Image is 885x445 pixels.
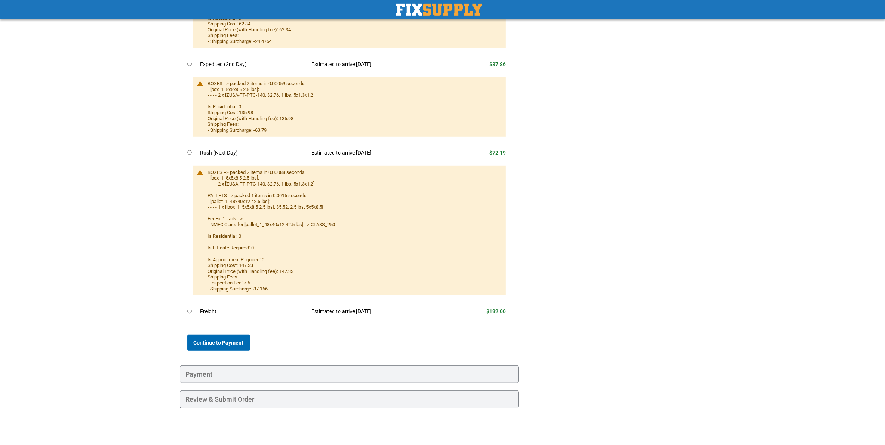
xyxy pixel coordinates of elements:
[489,150,506,156] span: $72.19
[194,340,244,346] span: Continue to Payment
[208,169,499,292] div: BOXES => packed 2 items in 0.00088 seconds - [box_1_5x5x8.5 2.5 lbs]: - - - - 2 x [ZUSA-TF-PTC-14...
[306,56,450,72] td: Estimated to arrive [DATE]
[208,81,499,133] div: BOXES => packed 2 items in 0.00059 seconds - [box_1_5x5x8.5 2.5 lbs]: - - - - 2 x [ZUSA-TF-PTC-14...
[396,4,482,16] a: store logo
[306,145,450,161] td: Estimated to arrive [DATE]
[180,365,519,383] div: Payment
[486,308,506,314] span: $192.00
[200,145,306,161] td: Rush (Next Day)
[187,335,250,351] button: Continue to Payment
[200,304,306,320] td: Freight
[306,304,450,320] td: Estimated to arrive [DATE]
[180,390,519,408] div: Review & Submit Order
[396,4,482,16] img: Fix Industrial Supply
[489,61,506,67] span: $37.86
[200,56,306,72] td: Expedited (2nd Day)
